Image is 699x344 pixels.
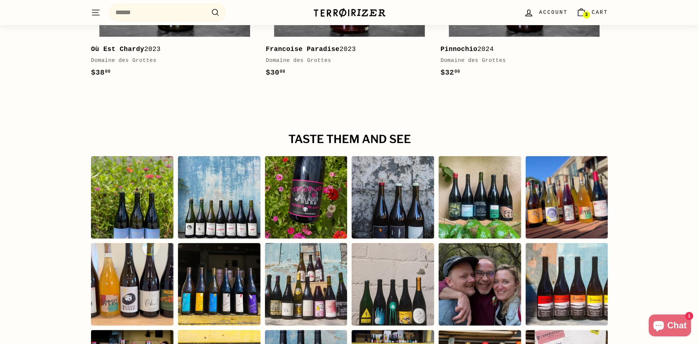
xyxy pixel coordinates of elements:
[91,46,144,53] b: Où Est Chardy
[178,156,261,239] div: Instagram post opens in a popup
[441,44,601,55] div: 2024
[647,315,693,338] inbox-online-store-chat: Shopify online store chat
[525,243,608,326] div: Instagram post opens in a popup
[280,69,285,74] sup: 00
[91,44,251,55] div: 2023
[265,243,347,326] div: Instagram post opens in a popup
[441,46,477,53] b: Pinnochio
[91,133,608,146] h2: Taste them and see
[352,156,434,239] div: Instagram post opens in a popup
[441,56,601,65] div: Domaine des Grottes
[439,243,521,326] div: Instagram post opens in a popup
[91,243,174,326] div: Instagram post opens in a popup
[266,68,285,77] span: $30
[585,12,588,17] span: 3
[352,243,434,326] div: Instagram post opens in a popup
[105,69,110,74] sup: 00
[520,2,572,23] a: Account
[454,69,460,74] sup: 00
[525,156,608,239] div: Instagram post opens in a popup
[572,2,612,23] a: Cart
[266,44,426,55] div: 2023
[265,156,347,239] div: Instagram post opens in a popup
[441,68,460,77] span: $32
[91,68,111,77] span: $38
[592,8,608,16] span: Cart
[91,156,174,239] div: Instagram post opens in a popup
[91,56,251,65] div: Domaine des Grottes
[266,56,426,65] div: Domaine des Grottes
[539,8,568,16] span: Account
[439,156,521,239] div: Instagram post opens in a popup
[178,243,261,326] div: Instagram post opens in a popup
[266,46,340,53] b: Francoise Paradise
